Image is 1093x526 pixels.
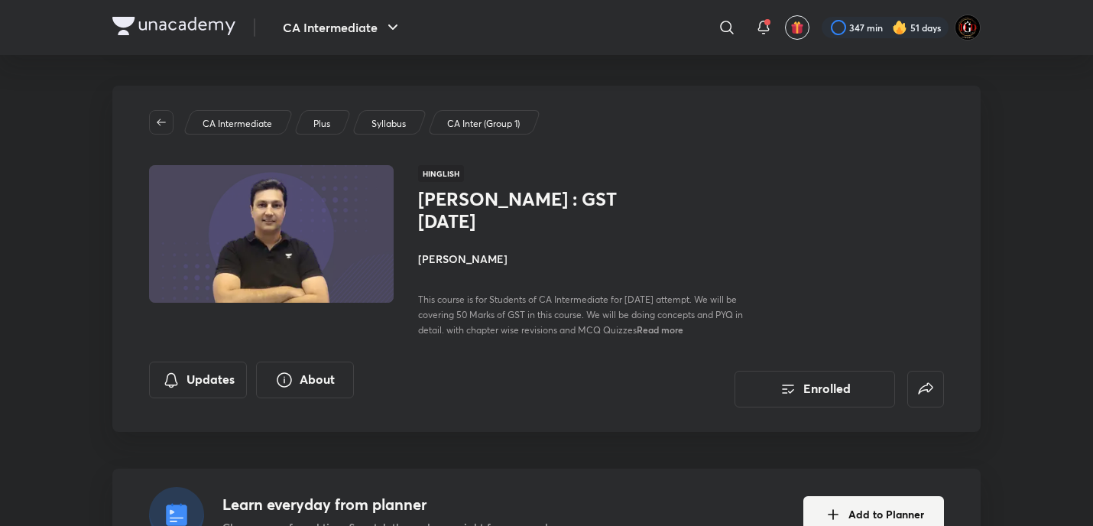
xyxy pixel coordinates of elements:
[907,371,944,407] button: false
[418,188,668,232] h1: [PERSON_NAME] : GST [DATE]
[313,117,330,131] p: Plus
[418,251,761,267] h4: [PERSON_NAME]
[369,117,409,131] a: Syllabus
[311,117,333,131] a: Plus
[785,15,809,40] button: avatar
[112,17,235,39] a: Company Logo
[274,12,411,43] button: CA Intermediate
[892,20,907,35] img: streak
[203,117,272,131] p: CA Intermediate
[955,15,981,41] img: DGD°MrBEAN
[222,493,577,516] h4: Learn everyday from planner
[149,362,247,398] button: Updates
[418,294,743,336] span: This course is for Students of CA Intermediate for [DATE] attempt. We will be covering 50 Marks o...
[256,362,354,398] button: About
[637,323,683,336] span: Read more
[447,117,520,131] p: CA Inter (Group 1)
[445,117,523,131] a: CA Inter (Group 1)
[418,165,464,182] span: Hinglish
[112,17,235,35] img: Company Logo
[371,117,406,131] p: Syllabus
[735,371,895,407] button: Enrolled
[790,21,804,34] img: avatar
[200,117,275,131] a: CA Intermediate
[147,164,396,304] img: Thumbnail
